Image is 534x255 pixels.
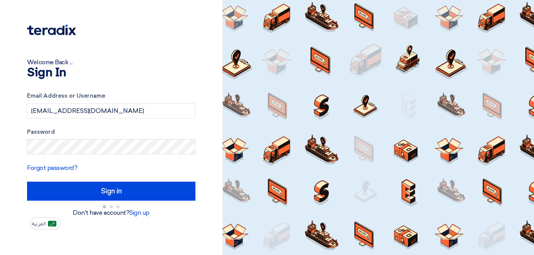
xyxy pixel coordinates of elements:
div: Don't have account? [27,208,195,217]
div: Welcome Back ... [27,58,195,67]
span: العربية [32,221,46,226]
input: Enter your business email or username [27,103,195,119]
label: Password [27,128,195,136]
a: Sign up [129,209,150,216]
img: Teradix logo [27,25,76,35]
button: العربية [30,217,61,230]
a: Forgot password? [27,164,77,171]
img: ar-AR.png [48,221,56,226]
h1: Sign In [27,67,195,79]
input: Sign in [27,182,195,201]
label: Email Address or Username [27,92,195,100]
